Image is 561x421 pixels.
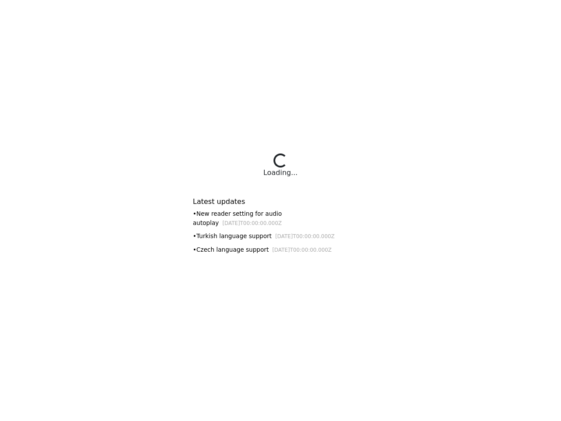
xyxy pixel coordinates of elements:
small: [DATE]T00:00:00.000Z [275,233,335,239]
div: • Czech language support [193,245,368,254]
small: [DATE]T00:00:00.000Z [222,220,282,226]
div: Loading... [263,168,298,178]
div: • Turkish language support [193,232,368,241]
div: • New reader setting for audio autoplay [193,209,368,227]
h6: Latest updates [193,197,368,206]
small: [DATE]T00:00:00.000Z [272,247,332,253]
